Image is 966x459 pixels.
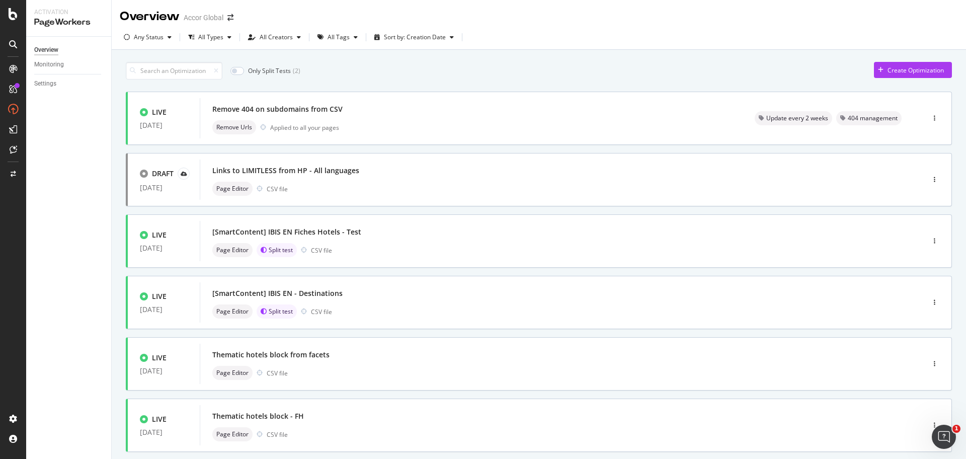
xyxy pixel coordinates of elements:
[126,62,222,80] input: Search an Optimization
[152,107,167,117] div: LIVE
[267,185,288,193] div: CSV file
[152,353,167,363] div: LIVE
[140,428,188,436] div: [DATE]
[328,34,350,40] div: All Tags
[34,8,103,17] div: Activation
[874,62,952,78] button: Create Optimization
[152,169,174,179] div: DRAFT
[293,66,300,75] div: ( 2 )
[152,230,167,240] div: LIVE
[311,246,332,255] div: CSV file
[34,17,103,28] div: PageWorkers
[311,308,332,316] div: CSV file
[212,243,253,257] div: neutral label
[34,45,104,55] a: Overview
[120,29,176,45] button: Any Status
[212,227,361,237] div: [SmartContent] IBIS EN Fiches Hotels - Test
[212,182,253,196] div: neutral label
[134,34,164,40] div: Any Status
[267,369,288,377] div: CSV file
[140,367,188,375] div: [DATE]
[34,59,104,70] a: Monitoring
[212,427,253,441] div: neutral label
[34,45,58,55] div: Overview
[888,66,944,74] div: Create Optimization
[34,79,104,89] a: Settings
[384,34,446,40] div: Sort by: Creation Date
[952,425,960,433] span: 1
[370,29,458,45] button: Sort by: Creation Date
[152,291,167,301] div: LIVE
[216,431,249,437] span: Page Editor
[140,305,188,314] div: [DATE]
[184,29,235,45] button: All Types
[34,79,56,89] div: Settings
[184,13,223,23] div: Accor Global
[212,166,359,176] div: Links to LIMITLESS from HP - All languages
[152,414,167,424] div: LIVE
[227,14,233,21] div: arrow-right-arrow-left
[270,123,339,132] div: Applied to all your pages
[260,34,293,40] div: All Creators
[269,309,293,315] span: Split test
[212,104,343,114] div: Remove 404 on subdomains from CSV
[313,29,362,45] button: All Tags
[140,121,188,129] div: [DATE]
[216,247,249,253] span: Page Editor
[755,111,832,125] div: neutral label
[766,115,828,121] span: Update every 2 weeks
[212,350,330,360] div: Thematic hotels block from facets
[212,120,256,134] div: neutral label
[140,244,188,252] div: [DATE]
[257,304,297,319] div: brand label
[932,425,956,449] iframe: Intercom live chat
[140,184,188,192] div: [DATE]
[836,111,902,125] div: neutral label
[216,370,249,376] span: Page Editor
[212,366,253,380] div: neutral label
[216,186,249,192] span: Page Editor
[216,309,249,315] span: Page Editor
[212,288,343,298] div: [SmartContent] IBIS EN - Destinations
[212,304,253,319] div: neutral label
[848,115,898,121] span: 404 management
[244,29,305,45] button: All Creators
[198,34,223,40] div: All Types
[212,411,304,421] div: Thematic hotels block - FH
[248,66,291,75] div: Only Split Tests
[257,243,297,257] div: brand label
[120,8,180,25] div: Overview
[216,124,252,130] span: Remove Urls
[267,430,288,439] div: CSV file
[269,247,293,253] span: Split test
[34,59,64,70] div: Monitoring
